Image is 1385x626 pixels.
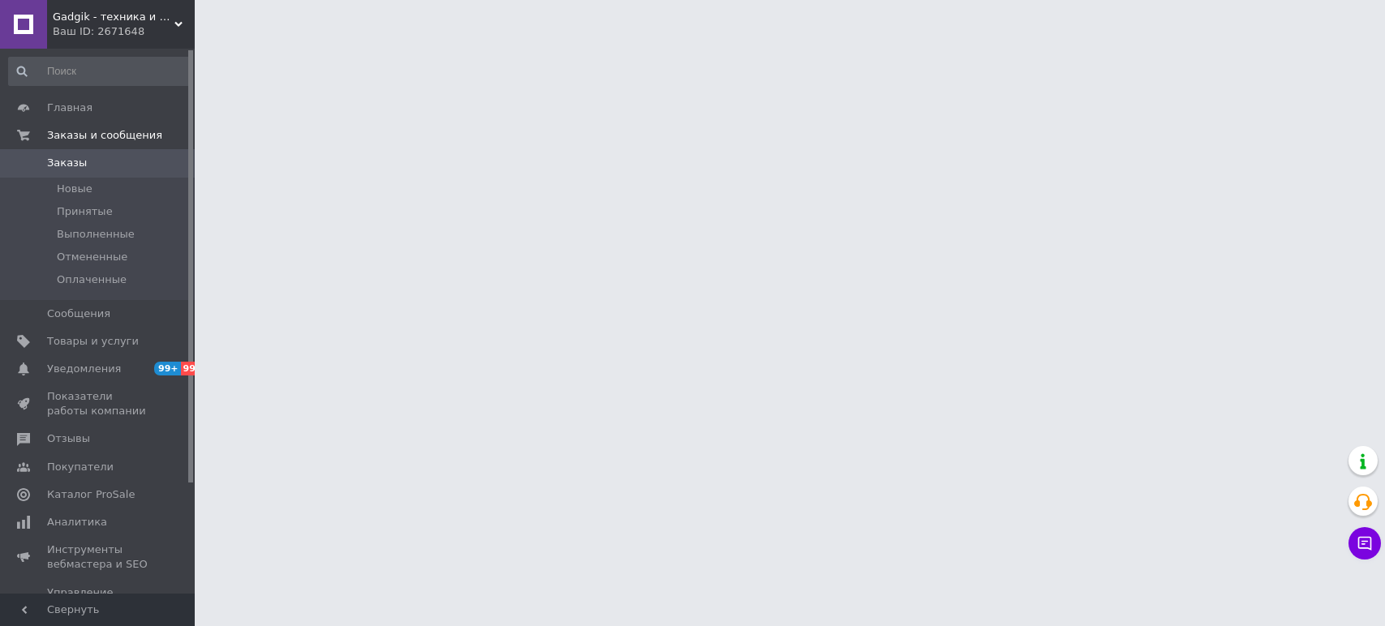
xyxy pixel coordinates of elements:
span: Каталог ProSale [47,487,135,502]
span: Покупатели [47,460,114,474]
span: Управление сайтом [47,585,150,615]
input: Поиск [8,57,191,86]
span: Товары и услуги [47,334,139,349]
span: Сообщения [47,307,110,321]
span: Выполненные [57,227,135,242]
span: 99+ [154,362,181,375]
span: 99+ [181,362,208,375]
span: Принятые [57,204,113,219]
span: Новые [57,182,92,196]
span: Аналитика [47,515,107,530]
span: Заказы и сообщения [47,128,162,143]
span: Оплаченные [57,272,127,287]
span: Показатели работы компании [47,389,150,418]
div: Ваш ID: 2671648 [53,24,195,39]
span: Заказы [47,156,87,170]
span: Инструменты вебмастера и SEO [47,542,150,572]
span: Главная [47,101,92,115]
span: Уведомления [47,362,121,376]
span: Отзывы [47,431,90,446]
span: Gadgik - техника и аксессуары [53,10,174,24]
span: Отмененные [57,250,127,264]
button: Чат с покупателем [1348,527,1381,560]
